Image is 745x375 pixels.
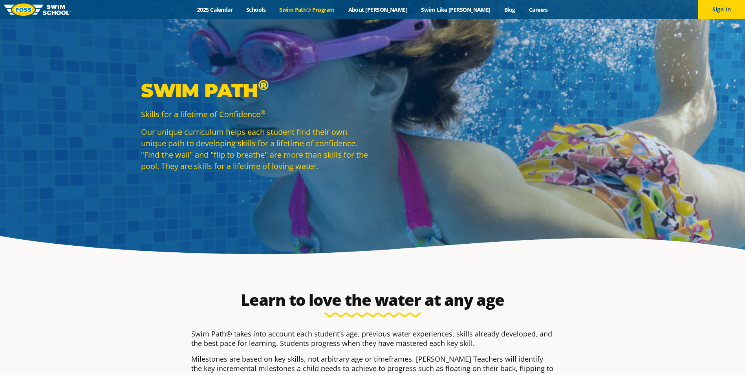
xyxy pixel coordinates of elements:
[141,108,369,120] p: Skills for a lifetime of Confidence
[141,79,369,102] p: Swim Path
[258,76,269,94] sup: ®
[273,6,341,13] a: Swim Path® Program
[190,6,240,13] a: 2025 Calendar
[141,126,369,172] p: Our unique curriculum helps each student find their own unique path to developing skills for a li...
[260,108,265,116] sup: ®
[522,6,555,13] a: Careers
[240,6,273,13] a: Schools
[414,6,498,13] a: Swim Like [PERSON_NAME]
[497,6,522,13] a: Blog
[191,329,554,348] p: Swim Path® takes into account each student’s age, previous water experiences, skills already deve...
[341,6,414,13] a: About [PERSON_NAME]
[4,4,71,16] img: FOSS Swim School Logo
[187,290,558,309] h2: Learn to love the water at any age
